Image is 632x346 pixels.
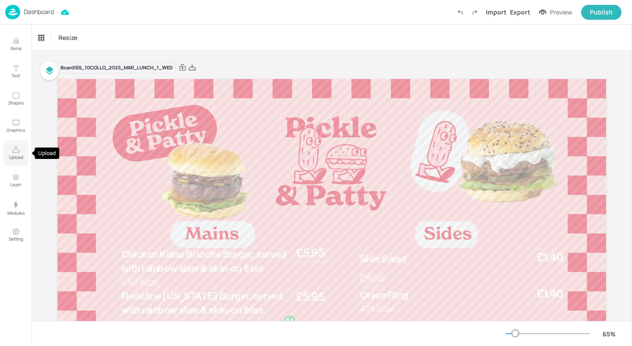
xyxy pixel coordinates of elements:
div: Upload [35,148,59,159]
label: Undo (Ctrl + Z) [452,5,467,20]
span: Onion Ring [360,290,408,300]
span: £5.95 [296,291,325,303]
span: 1301 Kcal [122,278,157,288]
button: Publish [581,5,621,20]
div: Publish [590,7,613,17]
p: Dashboard [24,9,54,15]
span: £1.40 [537,252,564,263]
div: Preview [550,7,572,17]
span: Chicken Katsu Brioche Burger, served with rainbow slaw & skin-on fries [122,249,286,274]
span: £1.40 [537,288,564,299]
div: Import [486,7,506,17]
span: Side Salad [360,254,406,264]
div: 65 % [599,329,620,339]
span: 21kcal [360,273,384,283]
span: Resize [57,33,79,42]
span: Redefine [US_STATE] Burger, served with rainbow slaw & skin-on fries [122,291,283,315]
label: Redo (Ctrl + Y) [467,5,482,20]
div: Board ISS_10COLLO_2025_MAR_LUNCH_1_WED [57,62,176,74]
span: £5.95 [296,247,325,259]
img: logo-86c26b7e.jpg [5,5,20,19]
div: Export [510,7,530,17]
button: Preview [534,6,578,19]
span: 1310 Kcal [122,320,158,330]
span: 474 kcal [360,304,393,314]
